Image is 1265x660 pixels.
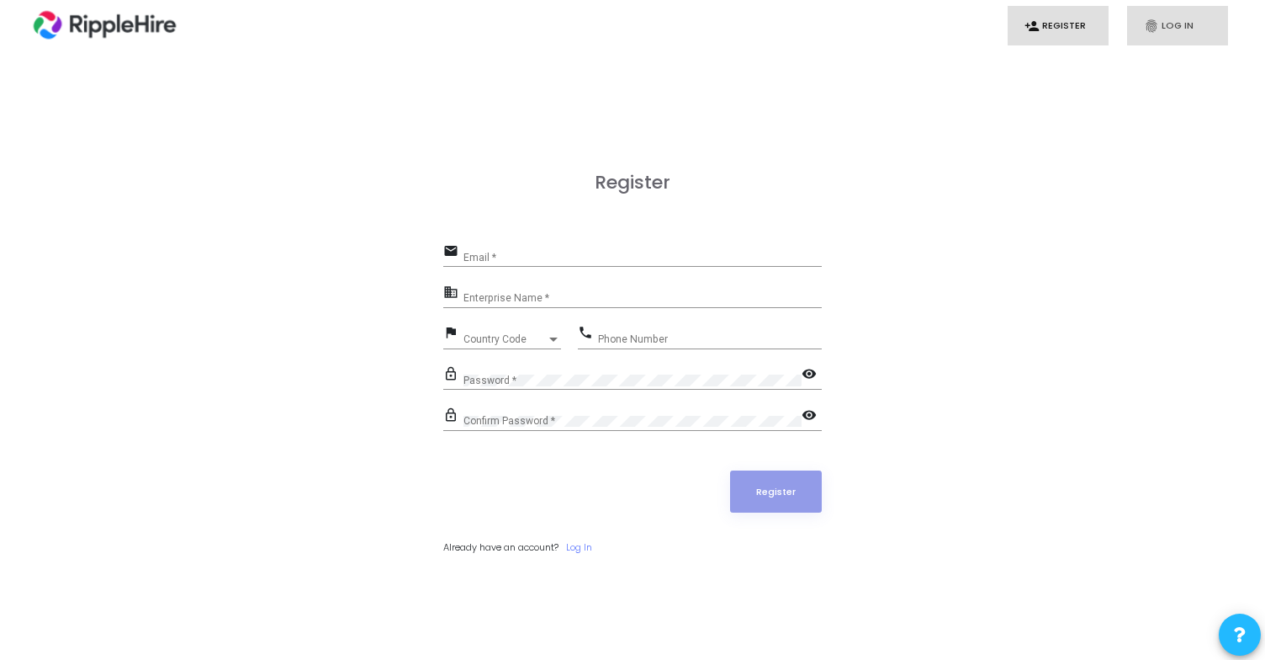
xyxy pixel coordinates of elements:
span: Country Code [463,334,546,344]
a: fingerprintLog In [1127,6,1228,45]
mat-icon: email [443,242,463,263]
i: person_add [1024,19,1040,34]
button: Register [730,471,823,513]
input: Phone Number [598,333,822,345]
a: Log In [566,540,592,555]
mat-icon: visibility [802,407,822,427]
h3: Register [443,172,822,194]
a: person_addRegister [1008,6,1109,45]
mat-icon: lock_outline [443,365,463,386]
mat-icon: lock_outline [443,407,463,427]
i: fingerprint [1144,19,1159,34]
mat-icon: flag [443,324,463,344]
input: Email [463,252,822,263]
img: logo [28,5,182,47]
span: Already have an account? [443,540,558,554]
input: Enterprise Name [463,293,822,305]
mat-icon: visibility [802,365,822,386]
mat-icon: phone [578,324,598,344]
mat-icon: business [443,284,463,304]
